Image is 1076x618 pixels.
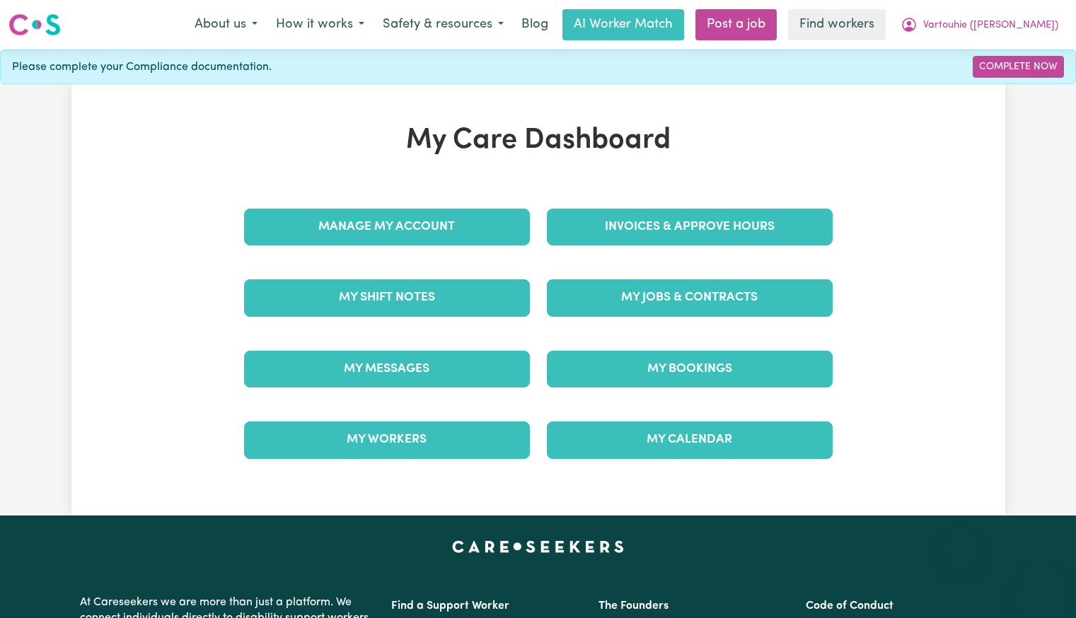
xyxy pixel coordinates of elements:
[1019,561,1065,607] iframe: Button to launch messaging window
[788,9,886,40] a: Find workers
[562,9,684,40] a: AI Worker Match
[547,421,833,458] a: My Calendar
[12,59,272,76] span: Please complete your Compliance documentation.
[244,209,530,245] a: Manage My Account
[244,279,530,316] a: My Shift Notes
[806,600,893,612] a: Code of Conduct
[8,12,61,37] img: Careseekers logo
[923,18,1058,33] span: Vartouhie ([PERSON_NAME])
[547,209,833,245] a: Invoices & Approve Hours
[891,10,1068,40] button: My Account
[374,10,513,40] button: Safety & resources
[244,421,530,458] a: My Workers
[695,9,777,40] a: Post a job
[973,56,1064,78] a: Complete Now
[391,600,509,612] a: Find a Support Worker
[452,541,624,552] a: Careseekers home page
[598,600,669,612] a: The Founders
[547,279,833,316] a: My Jobs & Contracts
[244,351,530,387] a: My Messages
[236,124,841,158] h1: My Care Dashboard
[8,8,61,41] a: Careseekers logo
[946,527,974,556] iframe: Close message
[547,351,833,387] a: My Bookings
[267,10,374,40] button: How it works
[185,10,267,40] button: About us
[513,9,557,40] a: Blog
